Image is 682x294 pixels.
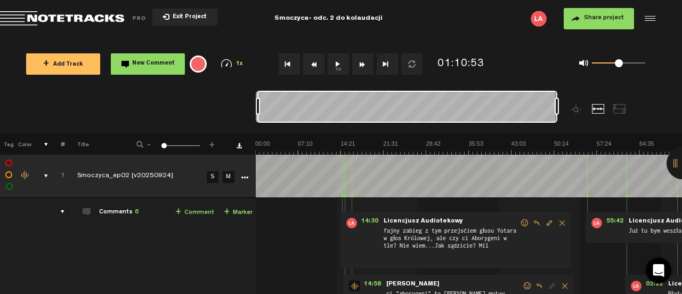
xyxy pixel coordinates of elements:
[190,55,207,73] div: {{ tooltip_message }}
[219,5,438,32] div: Smoczyca- odc. 2 do kolaudacji
[385,281,441,288] span: [PERSON_NAME]
[208,140,216,146] span: +
[360,281,385,291] span: 14:58
[377,53,398,75] button: Go to end
[303,53,324,75] button: Rewind
[65,133,122,155] th: Title
[530,219,543,227] span: Reply to comment
[346,218,357,228] img: letters
[237,143,242,148] a: Download comments
[546,282,558,290] span: Edit comment
[383,218,464,225] span: Licencjusz Audiotekowy
[274,5,383,32] div: Smoczyca- odc. 2 do kolaudacji
[34,171,50,181] div: comments, stamps & drawings
[383,226,519,264] span: fajny zabieg z tym przejściem głosu Yotara w głos Królowej, ale czy ci Aborygeni w tle? Nie wiem....
[221,59,232,68] img: speedometer.svg
[255,140,682,155] img: ruler
[111,53,185,75] button: New Comment
[646,258,671,283] div: Open Intercom Messenger
[349,281,360,291] img: star-track.png
[224,206,253,219] a: Marker
[631,281,642,291] img: letters
[50,171,67,181] div: Click to change the order number
[224,208,230,217] span: +
[328,53,349,75] button: 1x
[556,219,569,227] span: Delete comment
[43,60,49,68] span: +
[543,219,556,227] span: Edit comment
[77,171,216,182] div: Click to edit the title
[584,15,624,21] span: Share project
[279,53,300,75] button: Go to beginning
[239,172,249,181] a: More
[236,61,243,67] span: 1x
[533,282,546,290] span: Reply to comment
[43,62,83,68] span: Add Track
[145,140,153,146] span: -
[99,208,139,217] div: Comments
[223,171,234,183] a: M
[48,133,65,155] th: #
[18,171,34,180] div: Change the color of the waveform
[352,53,374,75] button: Fast Forward
[65,155,204,198] td: Click to edit the title Smoczyca_ep02 [v20250924]
[16,133,32,155] th: Color
[591,218,602,228] img: letters
[401,53,423,75] button: Loop
[211,59,253,68] div: 1x
[132,61,175,67] span: New Comment
[558,282,571,290] span: Delete comment
[135,209,139,216] span: 6
[169,14,207,20] span: Exit Project
[32,155,48,198] td: comments, stamps & drawings
[16,155,32,198] td: Change the color of the waveform
[642,281,667,291] span: 02:22
[531,11,547,27] img: letters
[564,8,634,29] button: Share project
[357,218,383,228] span: 14:30
[50,206,67,217] div: comments
[152,9,217,26] button: Exit Project
[602,218,628,228] span: 55:42
[437,57,484,72] div: 01:10:53
[48,155,65,198] td: Click to change the order number 1
[26,53,100,75] button: +Add Track
[175,208,181,217] span: +
[207,171,218,183] a: S
[175,206,214,219] a: Comment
